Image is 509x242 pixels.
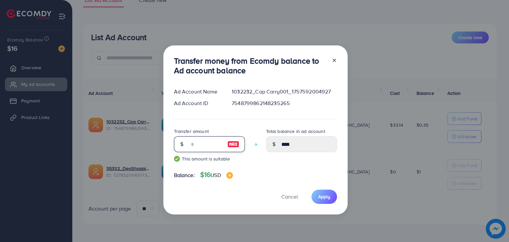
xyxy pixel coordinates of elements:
h3: Transfer money from Ecomdy balance to Ad account balance [174,56,326,75]
span: USD [210,171,221,179]
button: Cancel [273,190,306,204]
div: Ad Account ID [169,99,227,107]
label: Transfer amount [174,128,209,135]
span: Cancel [281,193,298,200]
small: This amount is suitable [174,155,245,162]
img: image [226,172,233,179]
span: Balance: [174,171,195,179]
img: guide [174,156,180,162]
div: 1032232_Cap Carry001_1757592004927 [226,88,342,95]
div: Ad Account Name [169,88,227,95]
h4: $16 [200,171,233,179]
img: image [227,140,239,148]
button: Apply [311,190,337,204]
span: Apply [318,193,330,200]
label: Total balance in ad account [266,128,325,135]
div: 7548799862148235265 [226,99,342,107]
